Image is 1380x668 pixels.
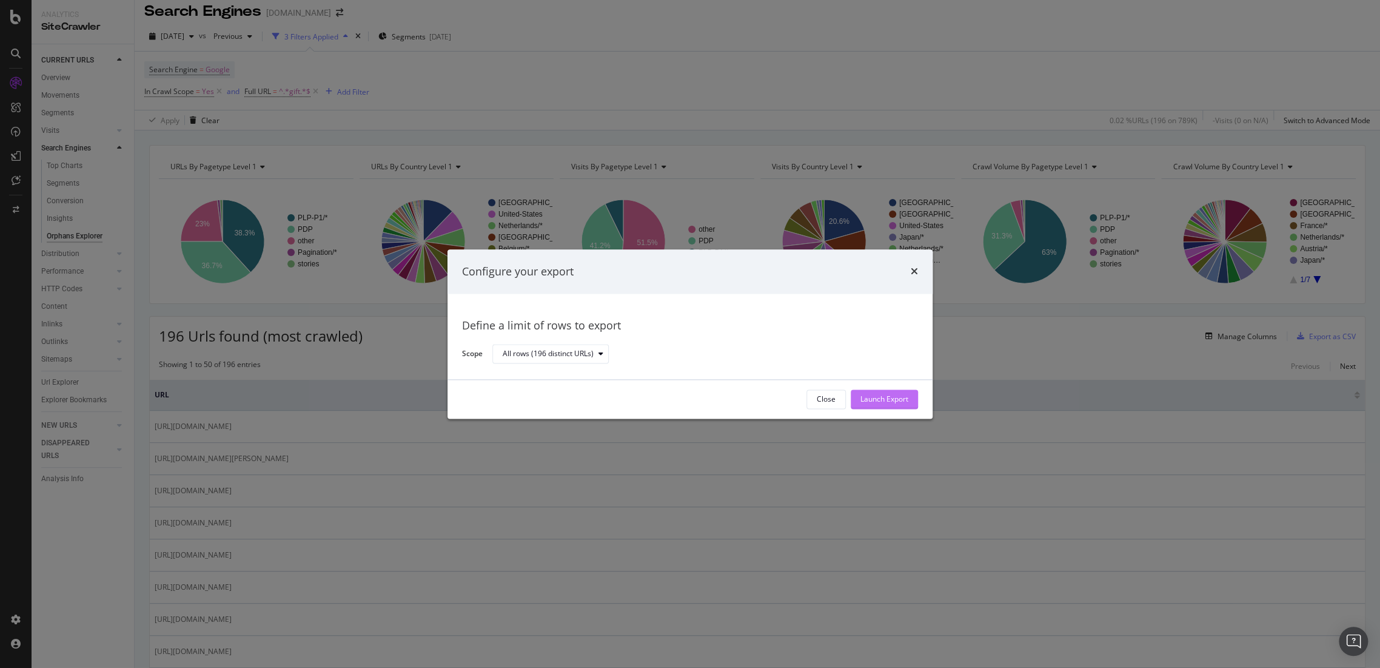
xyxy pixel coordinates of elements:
div: All rows (196 distinct URLs) [503,351,594,358]
button: All rows (196 distinct URLs) [492,345,609,364]
label: Scope [462,348,483,362]
button: Close [806,390,846,409]
div: times [911,264,918,280]
div: Open Intercom Messenger [1339,627,1368,656]
div: modal [447,249,933,419]
div: Close [817,394,836,405]
div: Define a limit of rows to export [462,319,918,334]
div: Launch Export [860,394,908,405]
div: Configure your export [462,264,574,280]
button: Launch Export [851,390,918,409]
